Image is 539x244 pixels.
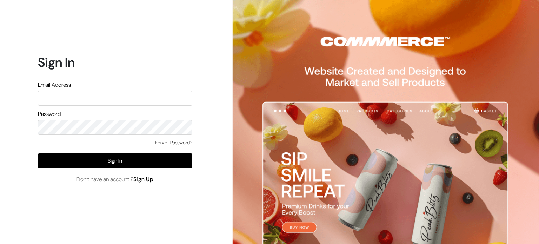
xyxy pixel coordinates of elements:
[38,81,71,89] label: Email Address
[133,176,154,183] a: Sign Up
[155,139,192,146] a: Forgot Password?
[38,110,61,118] label: Password
[38,55,192,70] h1: Sign In
[38,153,192,168] button: Sign In
[76,175,154,184] span: Don’t have an account ?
